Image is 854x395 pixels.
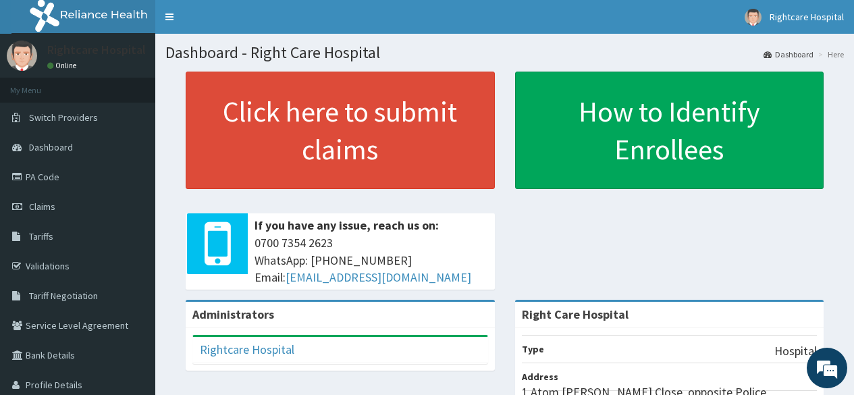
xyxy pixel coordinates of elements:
[745,9,762,26] img: User Image
[29,201,55,213] span: Claims
[192,307,274,322] b: Administrators
[286,269,471,285] a: [EMAIL_ADDRESS][DOMAIN_NAME]
[29,230,53,242] span: Tariffs
[29,141,73,153] span: Dashboard
[774,342,817,360] p: Hospital
[186,72,495,189] a: Click here to submit claims
[165,44,844,61] h1: Dashboard - Right Care Hospital
[522,371,558,383] b: Address
[29,290,98,302] span: Tariff Negotiation
[815,49,844,60] li: Here
[29,111,98,124] span: Switch Providers
[764,49,813,60] a: Dashboard
[770,11,844,23] span: Rightcare Hospital
[47,44,146,56] p: Rightcare Hospital
[47,61,80,70] a: Online
[255,234,488,286] span: 0700 7354 2623 WhatsApp: [PHONE_NUMBER] Email:
[522,307,629,322] strong: Right Care Hospital
[522,343,544,355] b: Type
[200,342,294,357] a: Rightcare Hospital
[255,217,439,233] b: If you have any issue, reach us on:
[7,41,37,71] img: User Image
[515,72,824,189] a: How to Identify Enrollees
